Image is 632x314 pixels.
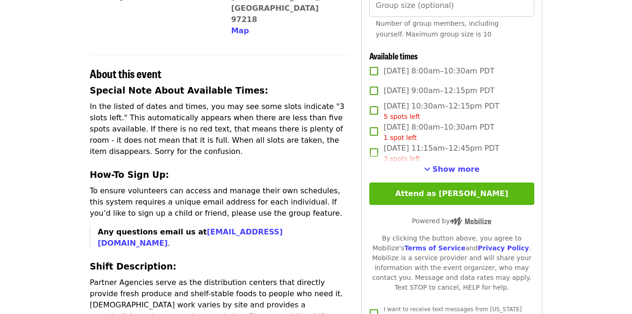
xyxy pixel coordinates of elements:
[384,66,495,77] span: [DATE] 8:00am–10:30am PDT
[450,217,491,226] img: Powered by Mobilize
[90,65,161,81] span: About this event
[231,26,249,35] span: Map
[231,25,249,37] button: Map
[369,183,534,205] button: Attend as [PERSON_NAME]
[424,164,480,175] button: See more timeslots
[384,122,495,143] span: [DATE] 8:00am–10:30am PDT
[90,185,350,219] p: To ensure volunteers can access and manage their own schedules, this system requires a unique ema...
[404,244,466,252] a: Terms of Service
[384,113,420,120] span: 5 spots left
[384,134,417,141] span: 1 spot left
[90,170,169,180] strong: How-To Sign Up:
[98,226,350,249] p: .
[384,143,499,164] span: [DATE] 11:15am–12:45pm PDT
[98,227,283,248] strong: Any questions email us at
[90,86,268,95] strong: Special Note About Available Times:
[478,244,529,252] a: Privacy Policy
[384,101,499,122] span: [DATE] 10:30am–12:15pm PDT
[90,262,176,271] strong: Shift Description:
[376,20,499,38] span: Number of group members, including yourself. Maximum group size is 10
[90,101,350,157] p: In the listed of dates and times, you may see some slots indicate "3 slots left." This automatica...
[432,165,480,174] span: Show more
[369,50,418,62] span: Available times
[369,234,534,292] div: By clicking the button above, you agree to Mobilize's and . Mobilize is a service provider and wi...
[384,155,420,162] span: 3 spots left
[412,217,491,225] span: Powered by
[384,85,495,96] span: [DATE] 9:00am–12:15pm PDT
